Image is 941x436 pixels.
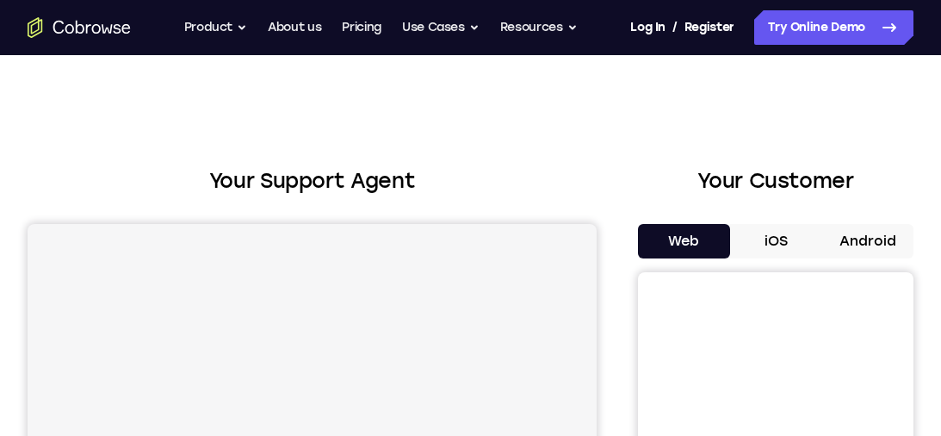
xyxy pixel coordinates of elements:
[402,10,480,45] button: Use Cases
[630,10,665,45] a: Log In
[730,224,822,258] button: iOS
[754,10,913,45] a: Try Online Demo
[821,224,913,258] button: Android
[638,224,730,258] button: Web
[184,10,248,45] button: Product
[342,10,381,45] a: Pricing
[28,165,597,196] h2: Your Support Agent
[28,17,131,38] a: Go to the home page
[684,10,734,45] a: Register
[638,165,913,196] h2: Your Customer
[500,10,578,45] button: Resources
[268,10,321,45] a: About us
[672,17,678,38] span: /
